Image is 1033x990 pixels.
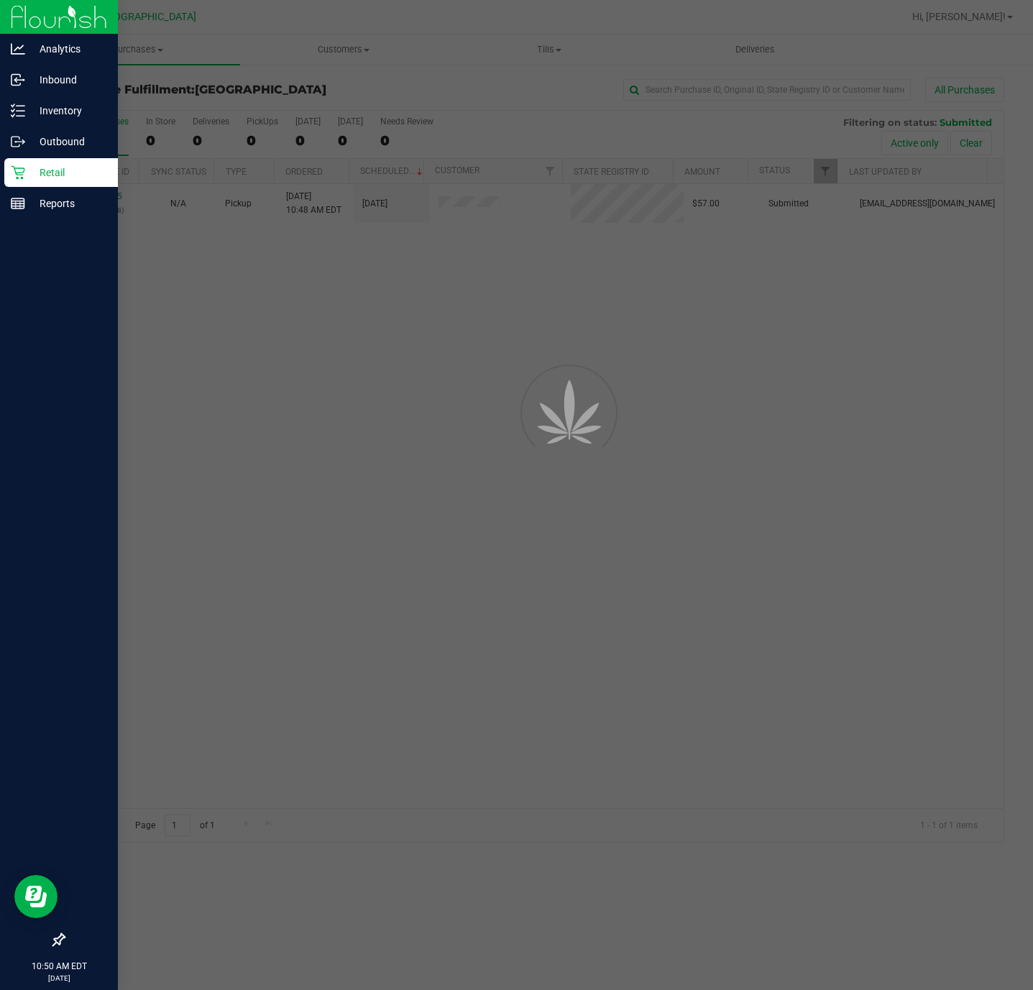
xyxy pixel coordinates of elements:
[25,71,111,88] p: Inbound
[14,875,58,918] iframe: Resource center
[11,165,25,180] inline-svg: Retail
[11,42,25,56] inline-svg: Analytics
[11,196,25,211] inline-svg: Reports
[25,102,111,119] p: Inventory
[11,73,25,87] inline-svg: Inbound
[11,134,25,149] inline-svg: Outbound
[25,40,111,58] p: Analytics
[6,960,111,973] p: 10:50 AM EDT
[25,133,111,150] p: Outbound
[25,164,111,181] p: Retail
[6,973,111,984] p: [DATE]
[25,195,111,212] p: Reports
[11,104,25,118] inline-svg: Inventory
